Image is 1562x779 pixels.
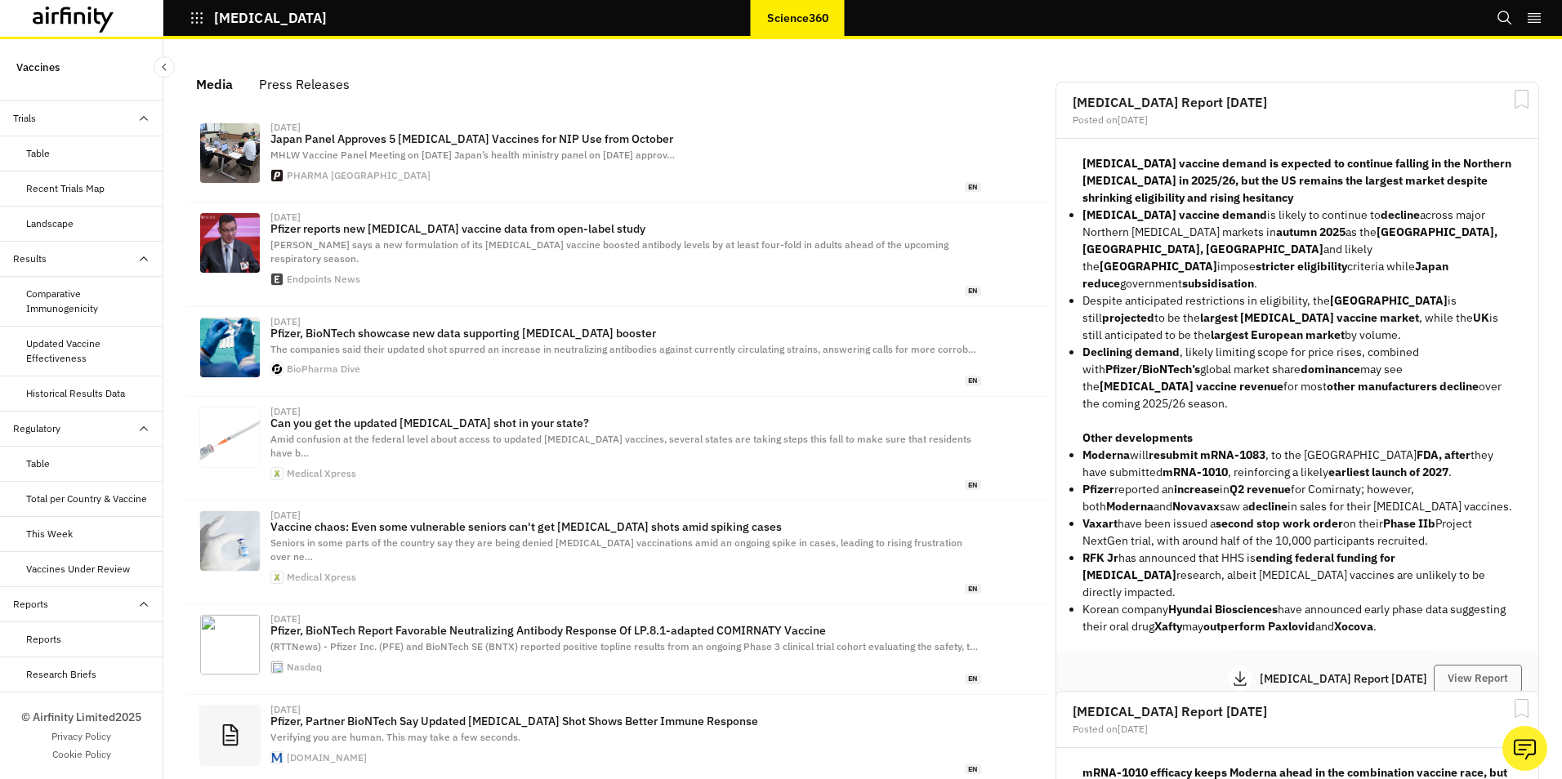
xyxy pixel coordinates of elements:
[21,709,141,726] p: © Airfinity Limited 2025
[13,421,60,436] div: Regulatory
[1216,516,1343,531] strong: second stop work order
[271,468,283,479] img: web-app-manifest-512x512.png
[270,222,981,235] p: Pfizer reports new [MEDICAL_DATA] vaccine data from open-label study
[1082,207,1267,222] strong: [MEDICAL_DATA] vaccine demand
[26,336,150,366] div: Updated Vaccine Effectiveness
[1106,499,1154,514] strong: Moderna
[1434,665,1522,692] button: View Report
[1073,705,1522,718] h2: [MEDICAL_DATA] Report [DATE]
[1168,602,1278,617] strong: Hyundai Biosciences
[1511,89,1532,109] svg: Bookmark Report
[1276,225,1346,239] strong: autumn 2025
[1082,550,1512,601] p: has announced that HHS is research, albeit [MEDICAL_DATA] vaccines are unlikely to be directly im...
[1200,310,1419,325] strong: largest [MEDICAL_DATA] vaccine market
[26,287,150,316] div: Comparative Immunogenicity
[287,469,356,479] div: Medical Xpress
[1358,379,1479,394] strong: manufacturers decline
[1082,345,1180,359] strong: Declining demand
[270,149,675,161] span: MHLW Vaccine Panel Meeting on [DATE] Japan’s health ministry panel on [DATE] approv…
[271,572,283,583] img: web-app-manifest-512x512.png
[1082,550,1118,565] strong: RFK Jr
[1082,481,1512,515] p: reported an in for Comirnaty; however, both and saw a in sales for their [MEDICAL_DATA] vaccines.
[1102,310,1154,325] strong: projected
[287,171,431,180] div: PHARMA [GEOGRAPHIC_DATA]
[1082,292,1512,344] p: Despite anticipated restrictions in eligibility, the is still to be the , while the is still anti...
[270,624,981,637] p: Pfizer, BioNTech Report Favorable Neutralizing Antibody Response Of LP.8.1-adapted COMIRNATY Vaccine
[1330,293,1448,308] strong: [GEOGRAPHIC_DATA]
[287,364,360,374] div: BioPharma Dive
[1154,619,1182,634] strong: Xafty
[270,416,981,430] p: Can you get the updated [MEDICAL_DATA] shot in your state?
[1100,259,1217,274] strong: [GEOGRAPHIC_DATA]
[26,562,130,576] div: Vaccines Under Review
[1082,207,1512,292] li: is likely to continue to across major Northern [MEDICAL_DATA] markets in as the and likely the im...
[270,705,301,714] div: [DATE]
[1328,465,1448,479] strong: earliest launch of 2027
[1182,276,1254,291] strong: subsidisation
[200,511,260,571] img: covid-shot.jpg
[1073,96,1522,109] h2: [MEDICAL_DATA] Report [DATE]
[186,307,1049,397] a: [DATE]Pfizer, BioNTech showcase new data supporting [MEDICAL_DATA] boosterThe companies said thei...
[270,731,520,743] span: Verifying you are human. This may take a few seconds.
[1511,698,1532,719] svg: Bookmark Report
[1248,499,1288,514] strong: decline
[270,536,962,563] span: Seniors in some parts of the country say they are being denied [MEDICAL_DATA] vaccinations amid a...
[26,181,105,196] div: Recent Trials Map
[196,72,233,96] div: Media
[270,614,301,624] div: [DATE]
[1301,362,1360,376] strong: dominance
[1256,259,1347,274] strong: stricter eligibility
[270,510,301,520] div: [DATE]
[26,527,73,541] div: This Week
[26,386,125,401] div: Historical Results Data
[1073,115,1522,125] div: Posted on [DATE]
[1082,515,1512,550] p: have been issued a on their Project NextGen trial, with around half of the 10,000 participants re...
[270,714,981,728] p: Pfizer, Partner BioNTech Say Updated [MEDICAL_DATA] Shot Shows Better Immune Response
[270,238,948,265] span: [PERSON_NAME] says a new formulation of its [MEDICAL_DATA] vaccine boosted antibody levels by at ...
[1082,482,1114,496] strong: Pfizer
[270,640,978,652] span: (RTTNews) - Pfizer Inc. (PFE) and BioNTech SE (BNTX) reported positive topline results from an on...
[965,584,981,594] span: en
[13,111,36,126] div: Trials
[214,11,327,25] p: [MEDICAL_DATA]
[270,132,981,145] p: Japan Panel Approves 5 [MEDICAL_DATA] Vaccines for NIP Use from October
[270,407,301,416] div: [DATE]
[965,764,981,775] span: en
[287,753,367,763] div: [DOMAIN_NAME]
[1082,447,1130,462] strong: Moderna
[1203,619,1315,634] strong: outperform Paxlovid
[26,146,50,161] div: Table
[270,327,981,340] p: Pfizer, BioNTech showcase new data supporting [MEDICAL_DATA] booster
[965,480,981,491] span: en
[26,492,147,506] div: Total per Country & Vaccine
[1381,207,1420,222] strong: decline
[965,286,981,296] span: en
[271,274,283,285] img: apple-touch-icon.png
[26,456,50,471] div: Table
[1230,482,1291,496] strong: Q2 revenue
[1100,379,1283,394] strong: [MEDICAL_DATA] vaccine revenue
[186,113,1049,203] a: [DATE]Japan Panel Approves 5 [MEDICAL_DATA] Vaccines for NIP Use from OctoberMHLW Vaccine Panel M...
[52,747,111,762] a: Cookie Policy
[1417,447,1471,462] strong: FDA, after
[186,203,1049,306] a: [DATE]Pfizer reports new [MEDICAL_DATA] vaccine data from open-label study[PERSON_NAME] says a ne...
[1073,724,1522,734] div: Posted on [DATE]
[1502,726,1547,771] button: Ask our analysts
[271,752,283,763] img: faviconV2
[767,11,828,24] p: Science360
[1082,601,1512,635] p: Korean company have announced early phase data suggesting their oral drug may and .
[186,501,1049,604] a: [DATE]Vaccine chaos: Even some vulnerable seniors can't get [MEDICAL_DATA] shots amid spiking cas...
[270,343,976,355] span: The companies said their updated shot spurred an increase in neutralizing antibodies against curr...
[200,123,260,183] img: %E2%97%86%E4%BB%8A%E5%B9%B4%E5%BA%A6%E3%81%AE%E5%AE%9A%E6%9C%9F%E6%8E%A5%E7%A8%AE%E3%81%A7%E4%BD%...
[1260,673,1434,684] p: [MEDICAL_DATA] Report [DATE]
[1082,516,1118,531] strong: Vaxart
[13,597,48,612] div: Reports
[270,317,301,327] div: [DATE]
[270,520,981,533] p: Vaccine chaos: Even some vulnerable seniors can't get [MEDICAL_DATA] shots amid spiking cases
[13,252,47,266] div: Results
[259,72,350,96] div: Press Releases
[1082,430,1193,445] strong: Other developments
[1082,344,1512,412] p: , likely limiting scope for price rises, combined with global market share may see the for most o...
[1082,447,1512,481] p: will , to the [GEOGRAPHIC_DATA] they have submitted , reinforcing a likely .
[190,4,327,32] button: [MEDICAL_DATA]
